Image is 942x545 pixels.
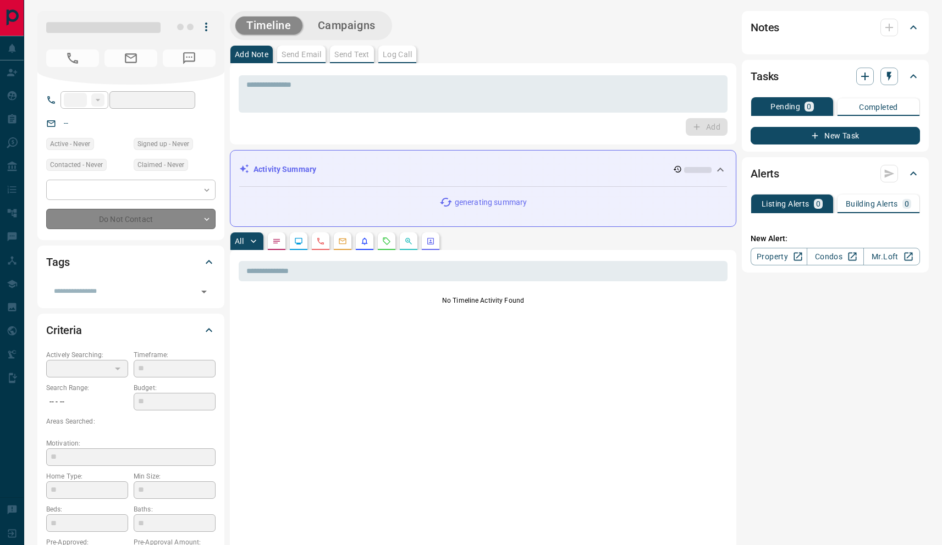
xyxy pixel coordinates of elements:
[137,138,189,149] span: Signed up - Never
[316,237,325,246] svg: Calls
[46,49,99,67] span: No Number
[762,200,809,208] p: Listing Alerts
[46,317,216,343] div: Criteria
[46,504,128,514] p: Beds:
[134,471,216,481] p: Min Size:
[770,103,800,110] p: Pending
[50,159,103,170] span: Contacted - Never
[196,284,212,299] button: Open
[235,51,268,58] p: Add Note
[751,19,779,36] h2: Notes
[426,237,435,246] svg: Agent Actions
[807,103,811,110] p: 0
[404,237,413,246] svg: Opportunities
[134,350,216,360] p: Timeframe:
[50,138,90,149] span: Active - Never
[751,165,779,182] h2: Alerts
[134,504,216,514] p: Baths:
[239,296,728,305] p: No Timeline Activity Found
[46,209,216,229] div: Do Not Contact
[863,248,920,265] a: Mr.Loft
[816,200,820,208] p: 0
[104,49,157,67] span: No Email
[134,383,216,393] p: Budget:
[455,197,527,208] p: generating summary
[235,237,244,245] p: All
[46,471,128,481] p: Home Type:
[46,438,216,448] p: Motivation:
[751,248,807,265] a: Property
[163,49,216,67] span: No Number
[751,127,920,144] button: New Task
[751,233,920,244] p: New Alert:
[137,159,184,170] span: Claimed - Never
[751,68,779,85] h2: Tasks
[751,14,920,41] div: Notes
[807,248,863,265] a: Condos
[382,237,391,246] svg: Requests
[307,16,387,35] button: Campaigns
[360,237,369,246] svg: Listing Alerts
[846,200,898,208] p: Building Alerts
[46,383,128,393] p: Search Range:
[905,200,909,208] p: 0
[46,416,216,426] p: Areas Searched:
[46,253,69,271] h2: Tags
[46,321,82,339] h2: Criteria
[46,249,216,275] div: Tags
[239,159,727,180] div: Activity Summary
[272,237,281,246] svg: Notes
[64,119,68,127] a: --
[46,350,128,360] p: Actively Searching:
[254,164,316,175] p: Activity Summary
[235,16,302,35] button: Timeline
[751,160,920,187] div: Alerts
[46,393,128,411] p: -- - --
[294,237,303,246] svg: Lead Browsing Activity
[751,63,920,90] div: Tasks
[859,103,898,111] p: Completed
[338,237,347,246] svg: Emails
